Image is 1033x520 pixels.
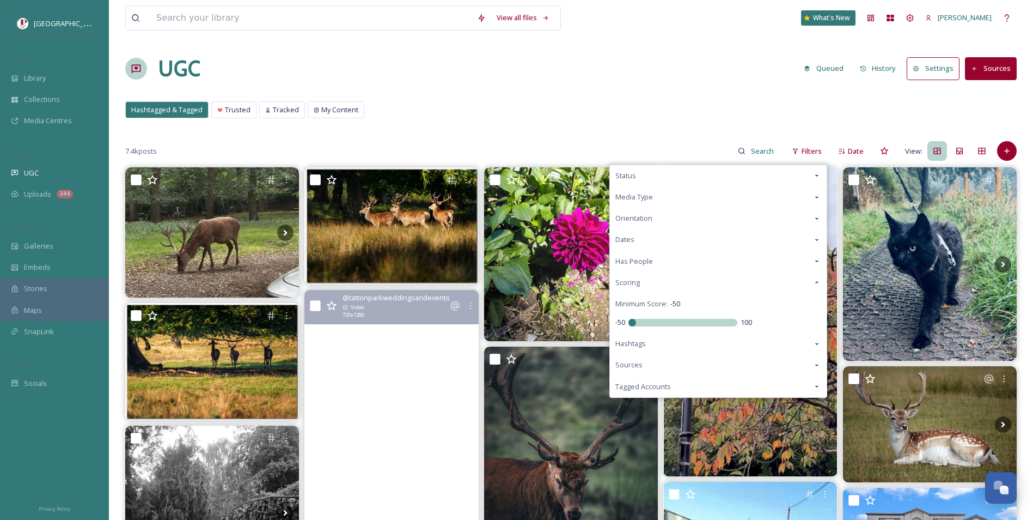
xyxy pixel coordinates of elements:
span: Library [24,73,46,83]
span: Scoring [615,277,640,288]
span: Maps [24,305,42,316]
span: UGC [24,168,39,178]
span: Hashtags [615,338,646,349]
button: Open Chat [985,472,1017,504]
button: Queued [798,58,849,79]
button: Settings [907,57,959,80]
span: SOCIALS [11,361,33,370]
a: Privacy Policy [39,501,70,515]
span: Sources [615,360,643,370]
span: Socials [24,378,47,389]
span: Media Type [615,192,653,202]
span: Collections [24,94,60,105]
span: Tagged Accounts [615,382,671,392]
span: Orientation [615,213,652,223]
span: [PERSON_NAME] [938,13,992,22]
span: Video [351,304,364,311]
span: Minimum Score: [615,299,668,309]
span: SnapLink [24,326,54,337]
span: My Content [321,105,358,115]
span: Embeds [24,262,51,273]
div: 344 [57,190,73,198]
span: MEDIA [11,56,30,64]
span: Galleries [24,241,53,251]
button: History [854,58,902,79]
span: Uploads [24,189,51,199]
span: 100 [741,317,752,328]
span: Trusted [225,105,250,115]
img: Walking Obsidian In The Rain🐾❤️ #adventurecat #adventurecatintraining #rainyday #rainydayfun #adv... [843,167,1017,361]
input: Search your library [151,6,472,30]
a: Queued [798,58,854,79]
button: Sources [965,57,1017,80]
a: Settings [907,57,965,80]
img: Lovely Sunday afternoon at Tatton Park. Autumn colours just starting to appear, along with mushro... [484,167,658,341]
a: History [854,58,907,79]
span: Media Centres [24,116,72,126]
span: Hashtagged & Tagged [131,105,203,115]
span: [GEOGRAPHIC_DATA] [34,18,103,28]
input: Search [745,140,781,162]
img: Red Deers. #reddeer #reddeerrut #tattonpark #naturephotography #sonyalpha #sonylens [305,167,479,285]
span: -50 [670,299,680,309]
img: Red Deers. Three Musketeers. #reddeer #reddeerrut #tattonpark #naturephotography #sonyalpha #sony... [125,303,299,420]
span: Dates [615,234,634,245]
span: @ tattonparkweddingsandevents [343,293,450,303]
img: Deer at Tatton park a couple of weeks ago. (Zoom used for the closer pictures) #tattonpark #deer ... [125,167,299,298]
img: A few photos of some of the magnificent wildlife from around the UK #nationaltrust #deerphotograp... [843,366,1017,482]
a: View all files [491,7,555,28]
span: -50 [615,317,625,328]
span: Status [615,171,636,181]
span: Filters [802,146,822,156]
a: What's New [801,10,855,26]
span: 7.4k posts [125,146,157,156]
span: Tracked [273,105,299,115]
span: Date [848,146,864,156]
span: Privacy Policy [39,505,70,512]
span: 720 x 1280 [343,311,364,319]
img: download%20(5).png [17,18,28,29]
a: UGC [158,52,200,85]
span: Has People [615,256,653,267]
span: COLLECT [11,151,34,159]
span: WIDGETS [11,224,36,232]
span: Stories [24,283,47,294]
span: View: [905,146,922,156]
a: [PERSON_NAME] [920,7,997,28]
